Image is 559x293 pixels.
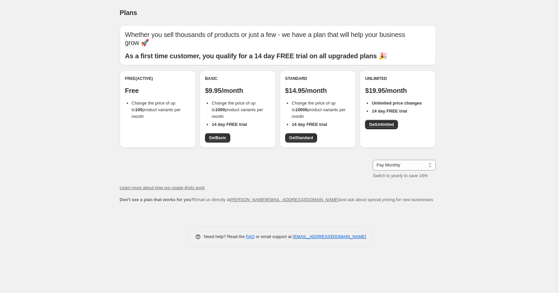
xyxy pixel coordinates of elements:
div: Basic [205,76,270,81]
b: Unlimited price changes [372,101,422,106]
b: 10000 [295,107,307,112]
p: $14.95/month [285,87,350,95]
b: As a first time customer, you qualify for a 14 day FREE trial on all upgraded plans 🎉 [125,52,387,60]
b: 1000 [215,107,225,112]
span: Need help? Read the [204,234,246,239]
a: GetUnlimited [365,120,398,129]
p: $19.95/month [365,87,430,95]
a: FAQ [246,234,255,239]
span: Get Standard [289,135,313,141]
p: Whether you sell thousands of products or just a few - we have a plan that will help your busines... [125,31,431,47]
span: or email support at [255,234,293,239]
div: Standard [285,76,350,81]
span: Get Unlimited [369,122,394,127]
b: Don't see a plan that works for you? [120,197,194,202]
b: 14 day FREE trial [372,109,407,114]
span: Email us directly at and ask about special pricing for new businesses [120,197,433,202]
b: 14 day FREE trial [212,122,247,127]
b: 14 day FREE trial [292,122,327,127]
span: Change the price of up to product variants per month [132,101,181,119]
a: [PERSON_NAME][EMAIL_ADDRESS][DOMAIN_NAME] [230,197,339,202]
a: Learn more about how our usage limits work [120,185,205,190]
span: Get Basic [209,135,226,141]
i: Switch to yearly to save 16% [373,173,428,178]
div: Free (Active) [125,76,190,81]
b: 100 [135,107,142,112]
p: $9.95/month [205,87,270,95]
a: GetStandard [285,133,317,143]
span: Change the price of up to product variants per month [212,101,263,119]
span: Change the price of up to product variants per month [292,101,346,119]
a: GetBasic [205,133,230,143]
a: [EMAIL_ADDRESS][DOMAIN_NAME] [293,234,366,239]
span: Plans [120,9,137,16]
p: Free [125,87,190,95]
div: Unlimited [365,76,430,81]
